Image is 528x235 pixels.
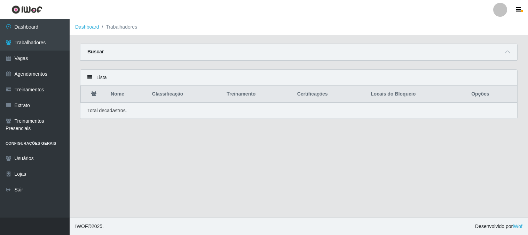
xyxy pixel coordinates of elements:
[75,24,99,30] a: Dashboard
[70,19,528,35] nav: breadcrumb
[513,223,522,229] a: iWof
[80,70,517,86] div: Lista
[107,86,148,103] th: Nome
[99,23,137,31] li: Trabalhadores
[75,223,104,230] span: © 2025 .
[87,49,104,54] strong: Buscar
[367,86,467,103] th: Locais do Bloqueio
[293,86,367,103] th: Certificações
[222,86,293,103] th: Treinamento
[87,107,127,114] p: Total de cadastros.
[148,86,222,103] th: Classificação
[75,223,88,229] span: IWOF
[11,5,42,14] img: CoreUI Logo
[475,223,522,230] span: Desenvolvido por
[467,86,517,103] th: Opções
